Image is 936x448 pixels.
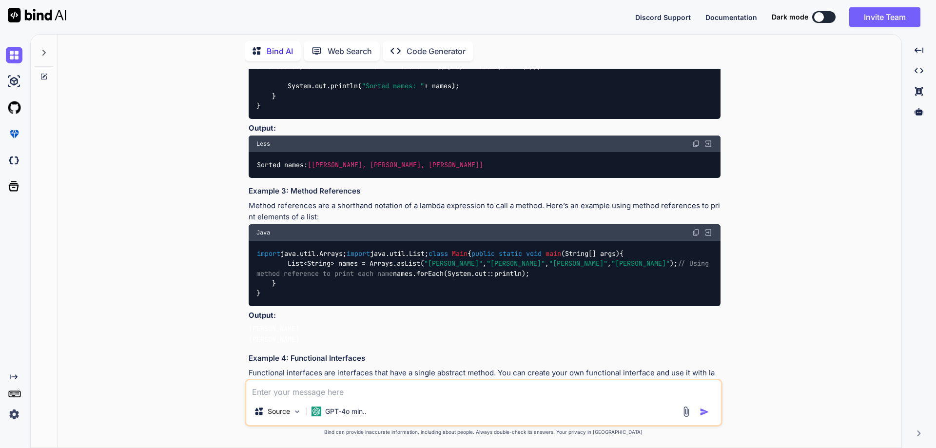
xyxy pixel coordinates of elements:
img: darkCloudIdeIcon [6,152,22,169]
strong: Output: [249,311,276,320]
span: Main [452,249,468,258]
img: premium [6,126,22,142]
span: names [284,160,304,169]
span: "[PERSON_NAME]" [549,259,607,268]
img: Bind AI [8,8,66,22]
p: GPT-4o min.. [325,407,367,416]
img: copy [692,229,700,236]
img: chat [6,47,22,63]
img: Open in Browser [704,139,713,148]
p: Method references are a shorthand notation of a lambda expression to call a method. Here’s an exa... [249,200,721,222]
code: java.util.Arrays; java.util.List; { { List<String> names = Arrays.asList( , , , ); names.forEach(... [256,249,713,298]
img: settings [6,406,22,423]
span: Dark mode [772,12,808,22]
span: Java [256,229,270,236]
button: Documentation [705,12,757,22]
span: void [526,249,542,258]
strong: Output: [249,123,276,133]
span: public [471,249,495,258]
button: Discord Support [635,12,691,22]
h3: Example 3: Method References [249,186,721,197]
p: Web Search [328,45,372,57]
code: java.util.Arrays; java.util.List; { { List<String> names = Arrays.asList( , , , ); names.sort((a,... [256,41,713,111]
span: Documentation [705,13,757,21]
img: attachment [681,406,692,417]
p: Bind AI [267,45,293,57]
p: Functional interfaces are interfaces that have a single abstract method. You can create your own ... [249,368,721,390]
span: main [546,249,561,258]
span: "[PERSON_NAME]" [424,259,483,268]
span: "Sorted names: " [362,82,424,91]
span: (String[] args) [561,249,620,258]
img: icon [700,407,709,417]
img: Open in Browser [704,228,713,237]
p: Code Generator [407,45,466,57]
img: Pick Models [293,408,301,416]
img: copy [692,140,700,148]
span: class [429,249,448,258]
img: ai-studio [6,73,22,90]
span: [[PERSON_NAME], [PERSON_NAME], [PERSON_NAME]] [308,160,483,169]
button: Invite Team [849,7,920,27]
h3: Example 4: Functional Interfaces [249,353,721,364]
span: "[PERSON_NAME]" [487,259,545,268]
span: Discord Support [635,13,691,21]
img: GPT-4o mini [312,407,321,416]
span: // Using a lambda expression to sort the list [256,52,713,71]
span: import [257,249,280,258]
span: static [499,249,522,258]
p: Source [268,407,290,416]
span: import [347,249,370,258]
span: Sorted [257,160,280,169]
p: Bind can provide inaccurate information, including about people. Always double-check its answers.... [245,429,722,436]
code: : [256,160,484,170]
img: githubLight [6,99,22,116]
span: "[PERSON_NAME]" [611,259,670,268]
code: [PERSON_NAME] [PERSON_NAME] [249,324,299,344]
span: Less [256,140,270,148]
